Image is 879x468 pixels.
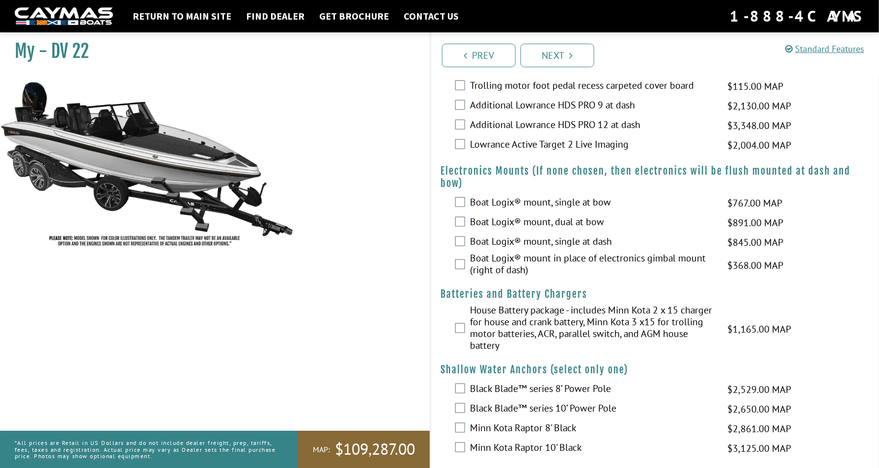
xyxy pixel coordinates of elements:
p: *All prices are Retail in US Dollars and do not include dealer freight, prep, tariffs, fees, taxe... [15,435,276,464]
label: Black Blade™ series 10’ Power Pole [470,402,715,416]
div: 1-888-4CAYMAS [730,5,864,27]
h4: Batteries and Battery Chargers [440,288,869,300]
ul: Pagination [439,42,879,67]
label: Minn Kota Raptor 8' Black [470,422,715,436]
span: $109,287.00 [335,439,415,460]
a: Next [521,44,594,67]
label: Trolling motor foot pedal recess carpeted cover board [470,79,715,94]
span: $368.00 MAP [728,258,784,273]
span: $2,529.00 MAP [728,382,792,397]
h4: Electronics Mounts (If none chosen, then electronics will be flush mounted at dash and bow) [440,165,869,189]
label: Black Blade™ series 8’ Power Pole [470,383,715,397]
span: MAP: [313,444,330,455]
h4: Shallow Water Anchors (select only one) [440,364,869,376]
span: $2,650.00 MAP [728,402,792,416]
a: MAP:$109,287.00 [298,431,430,468]
label: Boat Logix® mount, dual at bow [470,216,715,230]
label: Boat Logix® mount in place of electronics gimbal mount (right of dash) [470,252,715,278]
label: House Battery package - includes Minn Kota 2 x 15 charger for house and crank battery, Minn Kota ... [470,304,715,354]
a: Find Dealer [241,10,309,23]
label: Minn Kota Raptor 10' Black [470,442,715,456]
span: $2,004.00 MAP [728,138,792,153]
h1: My - DV 22 [15,40,405,62]
span: $115.00 MAP [728,79,784,94]
label: Additional Lowrance HDS PRO 9 at dash [470,99,715,113]
a: Get Brochure [314,10,394,23]
span: $2,130.00 MAP [728,99,792,113]
span: $3,348.00 MAP [728,118,792,133]
a: Prev [442,44,516,67]
span: $3,125.00 MAP [728,441,792,456]
label: Additional Lowrance HDS PRO 12 at dash [470,119,715,133]
span: $1,165.00 MAP [728,322,792,337]
span: $767.00 MAP [728,196,783,210]
a: Contact Us [399,10,464,23]
label: Lowrance Active Target 2 Live Imaging [470,138,715,153]
label: Boat Logix® mount, single at dash [470,235,715,250]
a: Standard Features [785,43,864,54]
span: $845.00 MAP [728,235,784,250]
span: $891.00 MAP [728,215,784,230]
img: white-logo-c9c8dbefe5ff5ceceb0f0178aa75bf4bb51f6bca0971e226c86eb53dfe498488.png [15,7,113,26]
label: Boat Logix® mount, single at bow [470,196,715,210]
a: Return to main site [128,10,236,23]
span: $2,861.00 MAP [728,421,792,436]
